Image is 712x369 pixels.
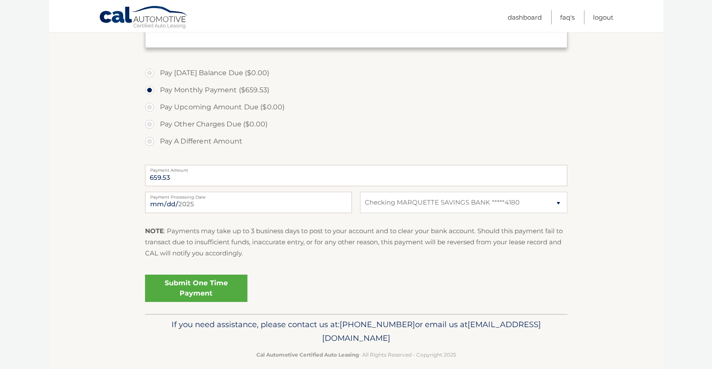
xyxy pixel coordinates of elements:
[593,10,613,24] a: Logout
[145,192,352,199] label: Payment Processing Date
[508,10,542,24] a: Dashboard
[145,165,567,172] label: Payment Amount
[340,319,415,329] span: [PHONE_NUMBER]
[145,82,567,99] label: Pay Monthly Payment ($659.53)
[151,318,562,345] p: If you need assistance, please contact us at: or email us at
[145,99,567,116] label: Pay Upcoming Amount Due ($0.00)
[145,227,164,235] strong: NOTE
[145,225,567,259] p: : Payments may take up to 3 business days to post to your account and to clear your bank account....
[322,319,541,343] span: [EMAIL_ADDRESS][DOMAIN_NAME]
[145,133,567,150] label: Pay A Different Amount
[145,116,567,133] label: Pay Other Charges Due ($0.00)
[145,192,352,213] input: Payment Date
[145,64,567,82] label: Pay [DATE] Balance Due ($0.00)
[256,351,359,358] strong: Cal Automotive Certified Auto Leasing
[151,350,562,359] p: - All Rights Reserved - Copyright 2025
[145,165,567,186] input: Payment Amount
[99,6,189,30] a: Cal Automotive
[560,10,575,24] a: FAQ's
[145,275,247,302] a: Submit One Time Payment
